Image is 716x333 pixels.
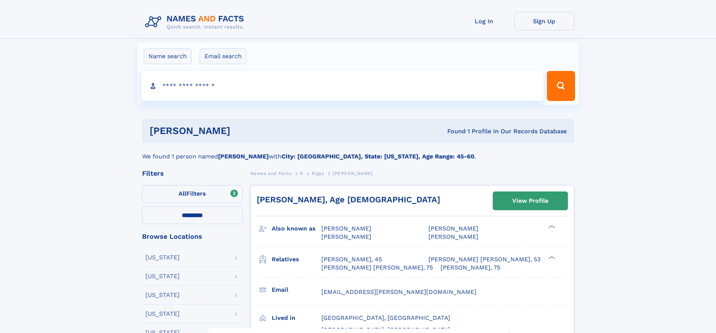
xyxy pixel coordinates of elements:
[300,171,303,176] span: R
[141,71,544,101] input: search input
[272,283,321,296] h3: Email
[321,225,371,232] span: [PERSON_NAME]
[282,153,474,160] b: City: [GEOGRAPHIC_DATA], State: [US_STATE], Age Range: 45-60
[546,255,556,260] div: ❯
[321,314,450,321] span: [GEOGRAPHIC_DATA], [GEOGRAPHIC_DATA]
[200,48,247,64] label: Email search
[142,170,243,177] div: Filters
[547,71,575,101] button: Search Button
[514,12,574,30] a: Sign Up
[250,169,292,178] a: Names and Facts
[150,126,339,136] h1: [PERSON_NAME]
[312,169,324,178] a: Rigas
[333,171,373,176] span: [PERSON_NAME]
[145,273,180,279] div: [US_STATE]
[339,127,567,136] div: Found 1 Profile In Our Records Database
[145,255,180,261] div: [US_STATE]
[272,253,321,266] h3: Relatives
[142,233,243,240] div: Browse Locations
[218,153,269,160] b: [PERSON_NAME]
[512,192,548,209] div: View Profile
[546,225,556,229] div: ❯
[428,233,478,240] span: [PERSON_NAME]
[321,264,433,272] a: [PERSON_NAME] [PERSON_NAME], 75
[321,255,382,264] a: [PERSON_NAME], 45
[142,185,243,203] label: Filters
[179,190,186,197] span: All
[144,48,192,64] label: Name search
[428,225,478,232] span: [PERSON_NAME]
[428,255,540,264] a: [PERSON_NAME] [PERSON_NAME], 53
[272,222,321,235] h3: Also known as
[454,12,514,30] a: Log In
[321,288,477,295] span: [EMAIL_ADDRESS][PERSON_NAME][DOMAIN_NAME]
[257,195,440,204] a: [PERSON_NAME], Age [DEMOGRAPHIC_DATA]
[145,292,180,298] div: [US_STATE]
[312,171,324,176] span: Rigas
[321,233,371,240] span: [PERSON_NAME]
[142,12,250,32] img: Logo Names and Facts
[142,143,574,161] div: We found 1 person named with .
[493,192,568,210] a: View Profile
[272,312,321,324] h3: Lived in
[440,264,500,272] a: [PERSON_NAME], 75
[145,311,180,317] div: [US_STATE]
[300,169,303,178] a: R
